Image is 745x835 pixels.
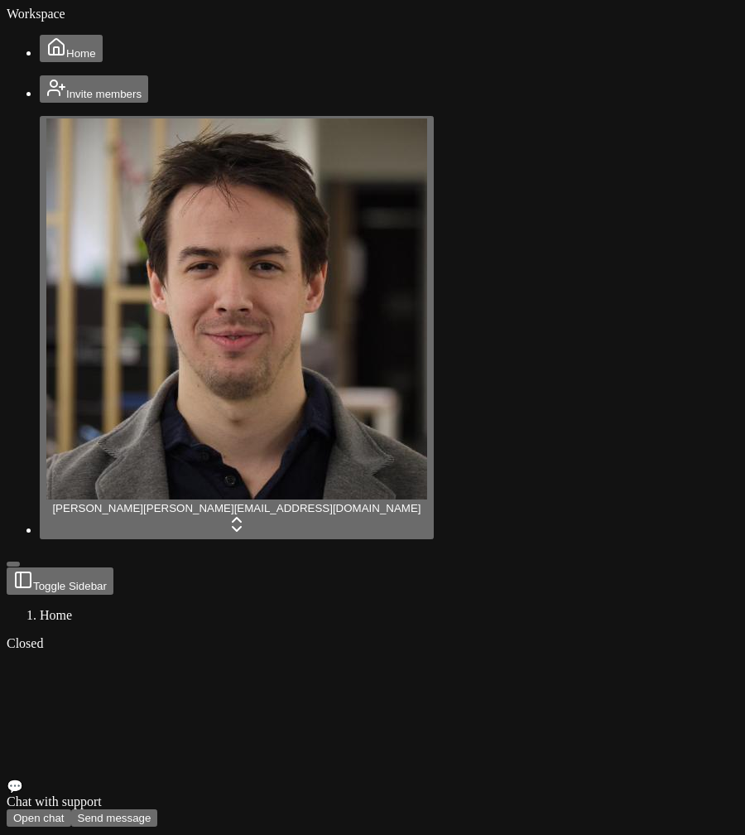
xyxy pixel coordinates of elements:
img: Jonathan Beurel [46,118,427,500]
span: Closed [7,636,43,650]
a: Invite members [40,86,148,100]
button: Home [40,35,103,62]
a: Home [40,46,103,60]
span: Toggle Sidebar [33,580,107,592]
button: Open chat [7,809,71,827]
nav: breadcrumb [7,608,738,623]
span: [PERSON_NAME][EMAIL_ADDRESS][DOMAIN_NAME] [143,502,421,514]
div: 💬 [7,779,738,794]
span: Home [66,47,96,60]
button: Send message [71,809,158,827]
button: Toggle Sidebar [7,562,20,567]
span: [PERSON_NAME] [52,502,143,514]
span: Invite members [66,88,142,100]
div: Workspace [7,7,738,22]
button: Invite members [40,75,148,103]
span: Home [40,608,72,622]
div: Chat with support [7,794,738,809]
button: Toggle Sidebar [7,567,113,595]
button: Jonathan Beurel[PERSON_NAME][PERSON_NAME][EMAIL_ADDRESS][DOMAIN_NAME] [40,116,434,539]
